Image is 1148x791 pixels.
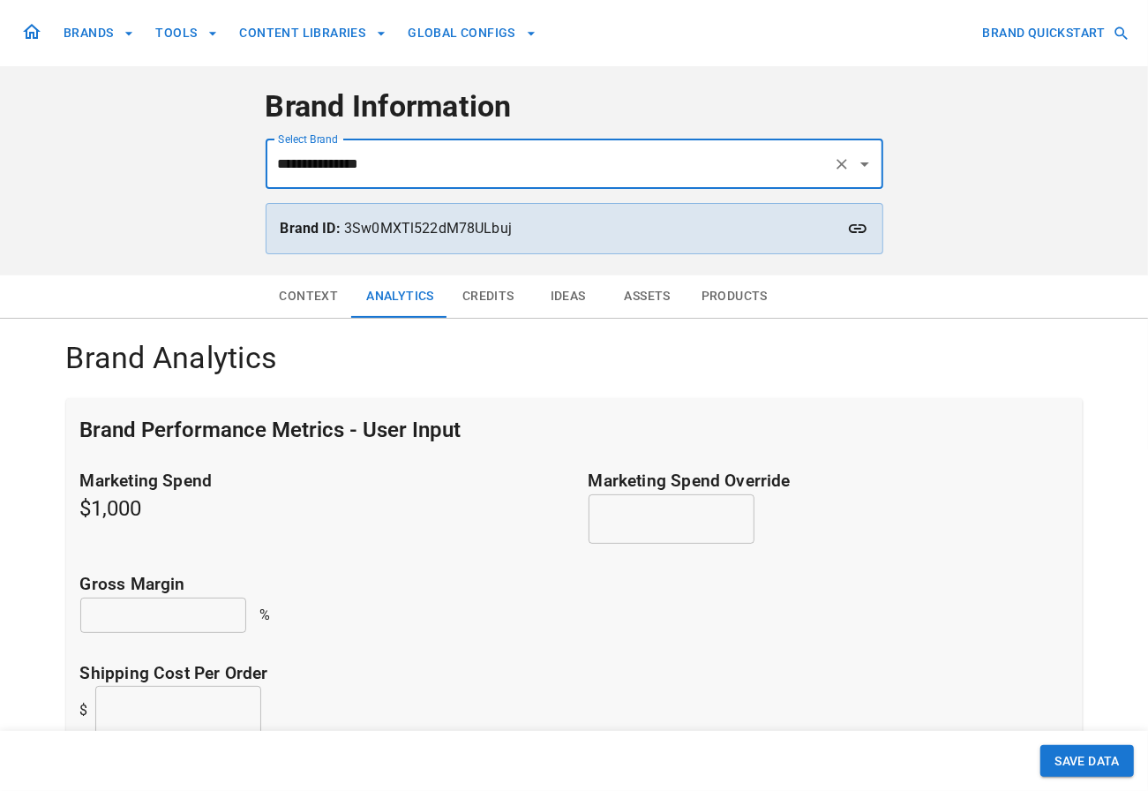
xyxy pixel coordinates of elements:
h5: Brand Performance Metrics - User Input [80,416,461,444]
p: Marketing Spend [80,469,560,494]
h5: $1,000 [80,469,560,544]
button: Open [852,152,877,177]
button: TOOLS [148,17,225,49]
p: Shipping cost per order [80,661,1069,687]
button: CONTENT LIBRARIES [232,17,394,49]
button: Clear [829,152,854,177]
p: Gross margin [80,572,1069,598]
button: Credits [448,275,529,318]
button: Ideas [529,275,608,318]
p: % [260,605,271,626]
button: SAVE DATA [1040,745,1134,778]
button: BRANDS [56,17,141,49]
p: Marketing Spend Override [589,469,1069,494]
button: Context [266,275,353,318]
p: 3Sw0MXTl522dM78ULbuj [281,218,868,239]
div: Brand Performance Metrics - User Input [66,398,1083,462]
label: Select Brand [278,132,338,147]
h4: Brand Information [266,88,883,125]
button: Assets [608,275,687,318]
strong: Brand ID: [281,220,341,237]
h4: Brand Analytics [66,340,1083,377]
button: BRAND QUICKSTART [976,17,1134,49]
button: GLOBAL CONFIGS [401,17,544,49]
p: $ [80,700,88,721]
button: Analytics [352,275,448,318]
button: Products [687,275,782,318]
